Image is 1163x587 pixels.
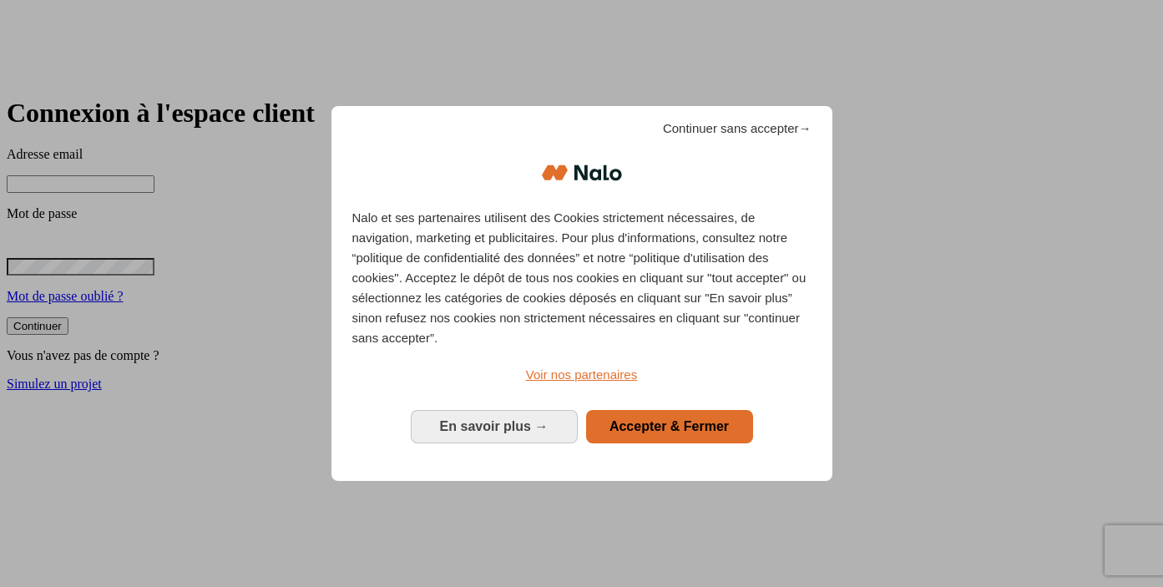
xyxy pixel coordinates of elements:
a: Voir nos partenaires [352,365,812,385]
span: Continuer sans accepter→ [663,119,812,139]
span: Voir nos partenaires [526,367,637,382]
span: Accepter & Fermer [609,419,729,433]
div: Bienvenue chez Nalo Gestion du consentement [331,106,832,481]
button: Accepter & Fermer: Accepter notre traitement des données et fermer [586,410,753,443]
img: Logo [542,148,622,198]
span: En savoir plus → [440,419,549,433]
button: En savoir plus: Configurer vos consentements [411,410,578,443]
p: Nalo et ses partenaires utilisent des Cookies strictement nécessaires, de navigation, marketing e... [352,208,812,348]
